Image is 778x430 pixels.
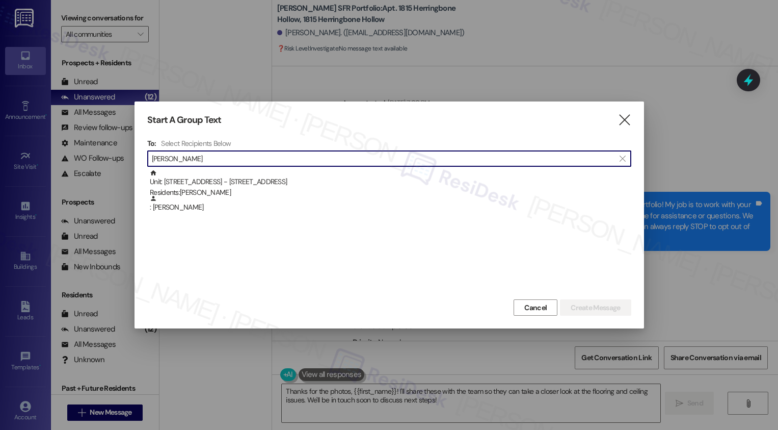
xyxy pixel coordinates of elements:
button: Cancel [514,299,557,316]
h3: To: [147,139,156,148]
span: Cancel [524,302,547,313]
div: Unit: [STREET_ADDRESS] - [STREET_ADDRESS]Residents:[PERSON_NAME] [147,169,631,195]
div: Unit: [STREET_ADDRESS] - [STREET_ADDRESS] [150,169,631,198]
input: Search for any contact or apartment [152,151,614,166]
button: Clear text [614,151,631,166]
span: Create Message [571,302,620,313]
div: : [PERSON_NAME] [147,195,631,220]
h4: Select Recipients Below [161,139,231,148]
h3: Start A Group Text [147,114,222,126]
div: : [PERSON_NAME] [150,195,631,213]
i:  [618,115,631,125]
button: Create Message [560,299,631,316]
div: Residents: [PERSON_NAME] [150,187,631,198]
i:  [620,155,625,163]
